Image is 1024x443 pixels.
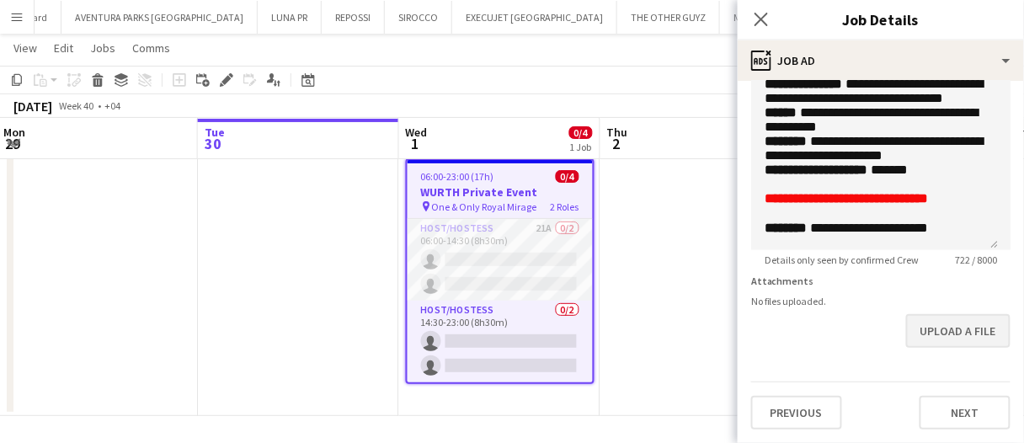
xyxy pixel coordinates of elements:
[556,170,579,183] span: 0/4
[7,37,44,59] a: View
[385,1,452,34] button: SIROCCO
[406,125,428,140] span: Wed
[751,295,1011,307] div: No files uploaded.
[205,125,225,140] span: Tue
[408,301,593,382] app-card-role: Host/Hostess0/214:30-23:00 (8h30m)
[751,254,932,266] span: Details only seen by confirmed Crew
[83,37,122,59] a: Jobs
[54,40,73,56] span: Edit
[617,1,720,34] button: THE OTHER GUYZ
[452,1,617,34] button: EXECUJET [GEOGRAPHIC_DATA]
[607,125,628,140] span: Thu
[421,170,494,183] span: 06:00-23:00 (17h)
[202,134,225,153] span: 30
[406,158,595,384] app-job-card: 06:00-23:00 (17h)0/4WURTH Private Event One & Only Royal Mirage2 RolesHost/Hostess21A0/206:00-14:...
[738,40,1024,81] div: Job Ad
[605,134,628,153] span: 2
[751,275,814,287] label: Attachments
[104,99,120,112] div: +04
[403,134,428,153] span: 1
[738,8,1024,30] h3: Job Details
[47,37,80,59] a: Edit
[751,396,842,430] button: Previous
[258,1,322,34] button: LUNA PR
[570,141,592,153] div: 1 Job
[941,254,1011,266] span: 722 / 8000
[551,200,579,213] span: 2 Roles
[569,126,593,139] span: 0/4
[56,99,98,112] span: Week 40
[132,40,170,56] span: Comms
[720,1,796,34] button: MOMENTO
[920,396,1011,430] button: Next
[408,184,593,200] h3: WURTH Private Event
[432,200,537,213] span: One & Only Royal Mirage
[90,40,115,56] span: Jobs
[322,1,385,34] button: REPOSSI
[61,1,258,34] button: AVENTURA PARKS [GEOGRAPHIC_DATA]
[125,37,177,59] a: Comms
[3,125,25,140] span: Mon
[1,134,25,153] span: 29
[13,40,37,56] span: View
[13,98,52,115] div: [DATE]
[408,219,593,301] app-card-role: Host/Hostess21A0/206:00-14:30 (8h30m)
[906,314,1011,348] button: Upload a file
